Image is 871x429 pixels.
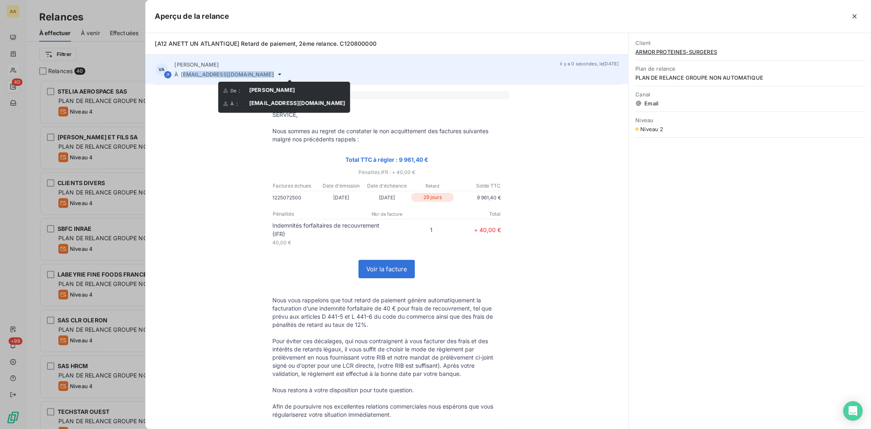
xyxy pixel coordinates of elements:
[640,126,663,132] span: Niveau 2
[249,100,345,106] span: [EMAIL_ADDRESS][DOMAIN_NAME]
[349,210,425,218] p: Nbr de facture
[635,65,864,72] span: Plan de relance
[272,337,501,378] p: Pour éviter ces décalages, qui nous contraignent à vous facturer des frais et des intérêts de ret...
[456,182,501,190] p: Solde TTC
[432,226,501,234] p: + 40,00 €
[264,168,509,177] p: Pénalités IFR : + 40,00 €
[272,111,501,119] p: SERVICE,
[635,49,864,55] span: ARMOR PROTEINES-SURGERES
[272,193,318,202] p: 1225072500
[387,226,432,234] p: 1
[175,71,178,78] span: À
[635,117,864,123] span: Niveau
[181,71,274,78] span: [EMAIL_ADDRESS][DOMAIN_NAME]
[175,61,219,68] span: [PERSON_NAME]
[359,260,414,278] a: Voir la facture
[411,193,454,202] p: 29 jours
[155,40,377,47] span: [A12 ANETT UN ATLANTIQUE] Retard de paiement, 2ème relance. C120800000
[273,182,318,190] p: Factures échues
[273,210,348,218] p: Pénalités
[223,100,249,108] div: :
[843,401,863,421] div: Open Intercom Messenger
[230,101,234,106] span: À
[425,210,501,218] p: Total
[272,402,501,419] p: Afin de poursuivre nos excellentes relations commerciales nous espérons que vous régulariserez vo...
[155,63,168,76] div: VA
[635,100,864,107] span: Email
[364,193,410,202] p: [DATE]
[272,221,387,238] p: Indemnités forfaitaires de recouvrement (IFR)
[272,386,501,394] p: Nous restons à votre disposition pour toute question.
[319,182,363,190] p: Date d'émission
[230,88,236,93] span: De
[560,61,619,66] span: il y a 0 secondes , le [DATE]
[455,193,501,202] p: 9 961,40 €
[635,40,864,46] span: Client
[249,87,295,93] span: [PERSON_NAME]
[223,87,249,95] div: :
[410,182,455,190] p: Retard
[318,193,364,202] p: [DATE]
[635,74,864,81] span: PLAN DE RELANCE GROUPE NON AUTOMATIQUE
[272,296,501,329] p: Nous vous rappelons que tout retard de paiement génère automatiquement la facturation d’une indem...
[272,155,501,164] p: Total TTC à régler : 9 961,40 €
[155,11,229,22] h5: Aperçu de la relance
[635,91,864,98] span: Canal
[364,182,409,190] p: Date d'échéance
[272,238,387,247] p: 40,00 €
[272,127,501,143] p: Nous sommes au regret de constater le non acquittement des factures suivantes malgré nos précéden...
